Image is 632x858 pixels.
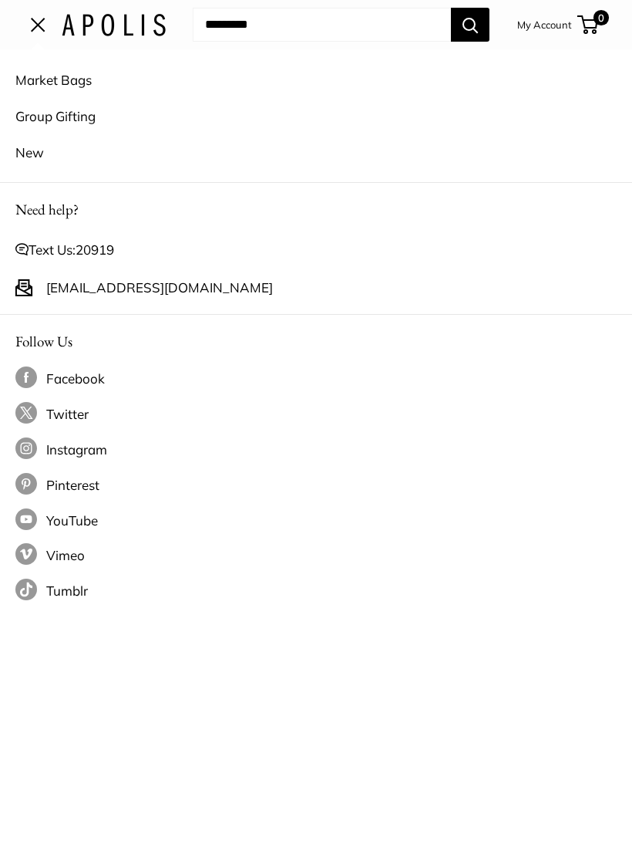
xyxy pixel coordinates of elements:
a: Follow us on Twitter [15,402,617,427]
button: Search [451,8,489,42]
a: Follow us on Tumblr [15,579,617,603]
input: Search... [193,8,451,42]
a: Follow us on Instagram [15,437,617,462]
button: Open menu [31,19,46,31]
a: Follow us on Pinterest [15,473,617,498]
a: New [15,134,617,171]
a: Follow us on Facebook [15,367,617,391]
span: 0 [593,10,609,25]
span: Text Us: [29,238,114,262]
a: My Account [517,15,572,34]
p: Follow Us [15,329,617,354]
a: Follow us on YouTube [15,508,617,533]
a: 20919 [76,242,114,258]
a: Follow us on Vimeo [15,543,617,568]
a: Market Bags [15,62,617,98]
p: Need help? [15,197,617,222]
a: [EMAIL_ADDRESS][DOMAIN_NAME] [46,275,273,300]
a: Group Gifting [15,98,617,134]
a: 0 [579,15,598,34]
img: Apolis [62,14,166,36]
